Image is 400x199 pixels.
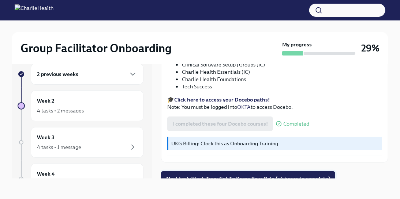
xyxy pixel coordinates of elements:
h6: Week 4 [37,170,55,178]
div: 4 tasks • 1 message [37,143,81,151]
img: CharlieHealth [15,4,53,16]
span: Next task : Week Two: Get To Know Your Role (~4 hours to complete) [166,175,330,182]
p: UKG Billing: Clock this as Onboarding Training [171,140,379,147]
li: Charlie Health Foundations [182,76,382,83]
div: 4 tasks • 2 messages [37,107,84,114]
h6: 2 previous weeks [37,70,78,78]
li: Clinical Software Setup | Groups (IC) [182,61,382,68]
div: 2 previous weeks [31,64,143,85]
li: Charlie Health Essentials (IC) [182,68,382,76]
strong: My progress [282,41,312,48]
a: Click here to access your Docebo paths! [174,96,270,103]
a: Week 24 tasks • 2 messages [18,91,143,121]
a: Week 4 [18,164,143,194]
button: Next task:Week Two: Get To Know Your Role (~4 hours to complete) [161,171,335,186]
a: Week 34 tasks • 1 message [18,127,143,158]
h2: Group Facilitator Onboarding [20,41,172,56]
a: OKTA [237,104,251,110]
h3: 29% [361,42,380,55]
h6: Week 2 [37,97,55,105]
h6: Week 3 [37,133,55,141]
span: Completed [283,121,309,127]
p: 🎓 Note: You must be logged into to access Docebo. [167,96,382,111]
li: Tech Success [182,83,382,90]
